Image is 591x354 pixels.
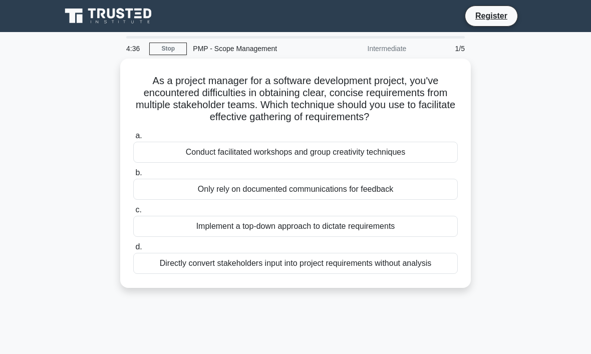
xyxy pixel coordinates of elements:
[135,242,142,251] span: d.
[469,10,513,22] a: Register
[135,205,141,214] span: c.
[325,39,412,59] div: Intermediate
[135,168,142,177] span: b.
[187,39,325,59] div: PMP - Scope Management
[133,253,458,274] div: Directly convert stakeholders input into project requirements without analysis
[412,39,471,59] div: 1/5
[133,216,458,237] div: Implement a top-down approach to dictate requirements
[133,179,458,200] div: Only rely on documented communications for feedback
[120,39,149,59] div: 4:36
[133,142,458,163] div: Conduct facilitated workshops and group creativity techniques
[149,43,187,55] a: Stop
[132,75,459,124] h5: As a project manager for a software development project, you've encountered difficulties in obtai...
[135,131,142,140] span: a.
